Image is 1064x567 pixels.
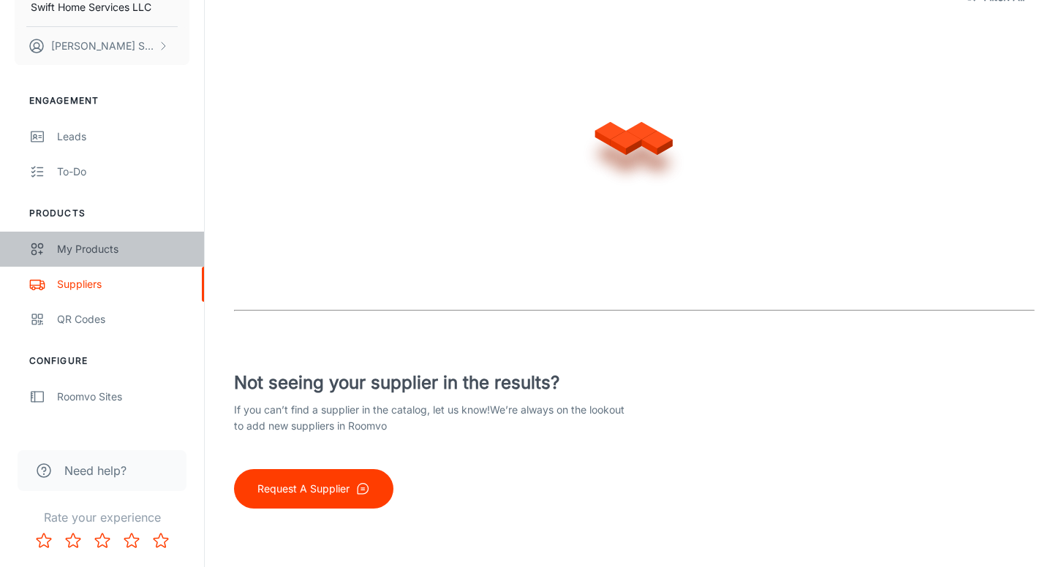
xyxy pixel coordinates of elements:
p: Request A Supplier [257,481,350,497]
button: Rate 5 star [146,526,176,555]
button: Request A Supplier [234,469,393,509]
div: QR Codes [57,311,189,327]
div: Roomvo Sites [57,389,189,405]
div: Suppliers [57,276,189,292]
button: Rate 2 star [59,526,88,555]
p: If you can’t find a supplier in the catalog, let us know! We’re always on the lookout to add new ... [234,402,635,434]
p: Rate your experience [12,509,192,526]
button: Rate 1 star [29,526,59,555]
div: Leads [57,129,189,145]
button: Rate 3 star [88,526,117,555]
button: Rate 4 star [117,526,146,555]
button: [PERSON_NAME] Swift [15,27,189,65]
h4: Not seeing your supplier in the results? [234,370,635,396]
div: My Products [57,241,189,257]
div: To-do [57,164,189,180]
p: [PERSON_NAME] Swift [51,38,154,54]
span: Need help? [64,462,127,479]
